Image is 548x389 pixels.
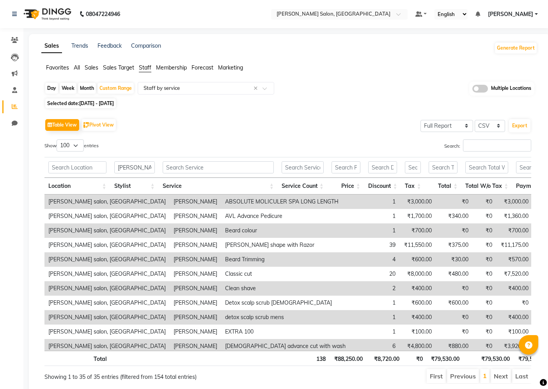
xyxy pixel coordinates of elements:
td: [PERSON_NAME] salon, [GEOGRAPHIC_DATA] [44,267,170,281]
a: Sales [41,39,62,53]
td: ₹600.00 [436,296,472,310]
td: [PERSON_NAME] [170,238,221,252]
td: ₹30.00 [436,252,472,267]
div: Showing 1 to 35 of 35 entries (filtered from 154 total entries) [44,368,241,381]
input: Search Total [429,161,458,173]
td: ₹11,175.00 [496,238,532,252]
input: Search Service [163,161,274,173]
a: 1 [483,372,487,380]
th: Service: activate to sort column ascending [159,178,278,194]
td: ₹4,800.00 [399,339,436,353]
td: ₹0 [436,194,472,209]
input: Search Payment [516,161,546,173]
td: ₹0 [472,267,496,281]
td: [PERSON_NAME] salon, [GEOGRAPHIC_DATA] [44,194,170,209]
td: [PERSON_NAME] salon, [GEOGRAPHIC_DATA] [44,223,170,238]
td: 39 [349,238,399,252]
input: Search: [463,139,531,152]
td: ₹1,700.00 [399,209,436,223]
label: Search: [444,139,531,152]
a: Feedback [98,42,122,49]
td: ₹570.00 [496,252,532,267]
td: [PERSON_NAME] shape with Razor [221,238,349,252]
td: ₹3,000.00 [399,194,436,209]
th: Total W/o Tax: activate to sort column ascending [461,178,512,194]
td: 20 [349,267,399,281]
td: Beard colour [221,223,349,238]
td: ₹0 [472,194,496,209]
td: detox scalp scrub mens [221,310,349,325]
td: 1 [349,296,399,310]
td: [PERSON_NAME] salon, [GEOGRAPHIC_DATA] [44,339,170,353]
td: ₹0 [472,339,496,353]
span: [DATE] - [DATE] [79,100,114,106]
td: 1 [349,325,399,339]
td: ₹0 [436,310,472,325]
div: Week [60,83,76,94]
span: Sales [85,64,98,71]
th: Service Count: activate to sort column ascending [278,178,328,194]
td: Detox scalp scrub [DEMOGRAPHIC_DATA] [221,296,349,310]
span: Staff [139,64,151,71]
td: 1 [349,310,399,325]
td: ₹0 [472,310,496,325]
td: ₹0 [472,209,496,223]
td: [PERSON_NAME] [170,267,221,281]
td: [PERSON_NAME] [170,339,221,353]
span: Marketing [218,64,243,71]
td: 4 [349,252,399,267]
td: ₹0 [436,223,472,238]
img: pivot.png [83,122,89,128]
td: [PERSON_NAME] salon, [GEOGRAPHIC_DATA] [44,252,170,267]
td: [PERSON_NAME] salon, [GEOGRAPHIC_DATA] [44,238,170,252]
td: ₹11,550.00 [399,238,436,252]
a: Trends [71,42,88,49]
span: All [74,64,80,71]
td: ₹1,360.00 [496,209,532,223]
td: ₹0 [472,223,496,238]
td: 1 [349,223,399,238]
td: ₹0 [472,238,496,252]
td: ₹400.00 [399,310,436,325]
th: Stylist: activate to sort column ascending [110,178,159,194]
td: ₹600.00 [399,252,436,267]
td: ABSOLUTE MOLICULER SPA LONG LENGTH [221,194,349,209]
th: Location: activate to sort column ascending [44,178,110,194]
td: 2 [349,281,399,296]
td: ₹600.00 [399,296,436,310]
span: Clear all [254,84,260,93]
a: Comparison [131,42,161,49]
th: ₹8,720.00 [367,351,404,366]
td: ₹0 [472,325,496,339]
td: [DEMOGRAPHIC_DATA] advance cut with wash [221,339,349,353]
span: [PERSON_NAME] [488,10,533,18]
td: ₹3,000.00 [496,194,532,209]
td: ₹700.00 [399,223,436,238]
td: [PERSON_NAME] salon, [GEOGRAPHIC_DATA] [44,281,170,296]
td: ₹100.00 [399,325,436,339]
input: Search Stylist [114,161,155,173]
img: logo [20,3,73,25]
td: ₹340.00 [436,209,472,223]
span: Sales Target [103,64,134,71]
td: [PERSON_NAME] [170,325,221,339]
div: Month [78,83,96,94]
input: Search Total W/o Tax [465,161,508,173]
th: ₹0 [403,351,427,366]
label: Show entries [44,139,99,152]
td: ₹480.00 [436,267,472,281]
td: Classic cut [221,267,349,281]
td: AVL Advance Pedicure [221,209,349,223]
th: Price: activate to sort column ascending [328,178,364,194]
td: 6 [349,339,399,353]
td: ₹8,000.00 [399,267,436,281]
button: Table View [45,119,79,131]
td: 1 [349,194,399,209]
td: ₹400.00 [496,281,532,296]
input: Search Service Count [282,161,324,173]
span: Favorites [46,64,69,71]
th: Discount: activate to sort column ascending [364,178,401,194]
td: Beard Trimming [221,252,349,267]
td: ₹0 [472,281,496,296]
td: [PERSON_NAME] salon, [GEOGRAPHIC_DATA] [44,325,170,339]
